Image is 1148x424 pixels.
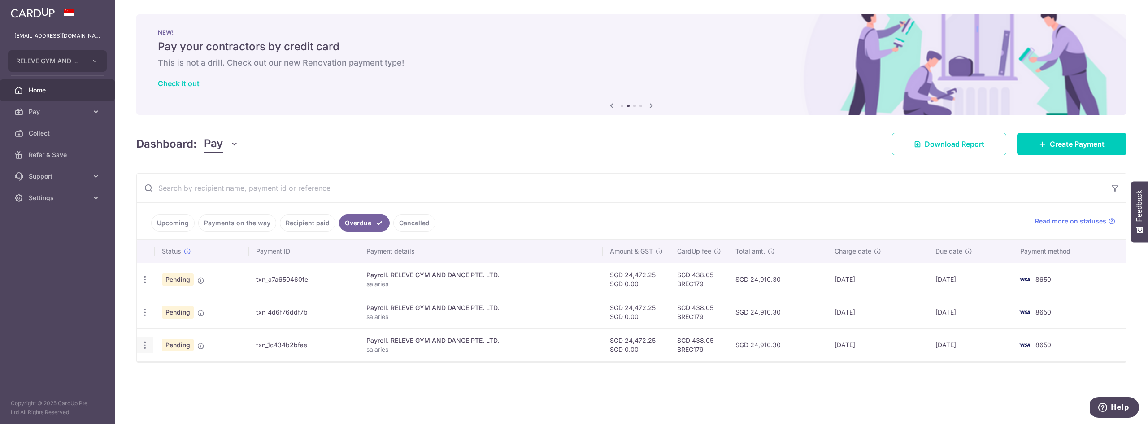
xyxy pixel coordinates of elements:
span: Total amt. [735,247,765,256]
td: SGD 24,910.30 [728,296,827,328]
button: Feedback - Show survey [1131,181,1148,242]
span: Status [162,247,181,256]
a: Recipient paid [280,214,335,232]
td: txn_a7a650460fe [249,263,359,296]
td: [DATE] [928,263,1013,296]
iframe: Opens a widget where you can find more information [1090,397,1139,420]
a: Payments on the way [198,214,276,232]
td: SGD 24,472.25 SGD 0.00 [603,296,670,328]
td: [DATE] [928,296,1013,328]
td: [DATE] [928,328,1013,361]
img: Bank Card [1016,307,1034,318]
a: Create Payment [1017,133,1126,155]
th: Payment ID [249,240,359,263]
span: Home [29,86,88,95]
span: Amount & GST [610,247,653,256]
span: Create Payment [1050,139,1105,149]
span: Charge date [835,247,871,256]
td: SGD 438.05 BREC179 [670,328,728,361]
div: Payroll. RELEVE GYM AND DANCE PTE. LTD. [366,271,596,280]
span: 8650 [1035,275,1051,283]
h6: This is not a drill. Check out our new Renovation payment type! [158,57,1105,68]
td: SGD 24,472.25 SGD 0.00 [603,328,670,361]
span: Pending [162,273,194,286]
td: [DATE] [827,263,928,296]
td: txn_4d6f76ddf7b [249,296,359,328]
span: Due date [935,247,962,256]
div: Payroll. RELEVE GYM AND DANCE PTE. LTD. [366,336,596,345]
a: Cancelled [393,214,435,232]
a: Read more on statuses [1035,217,1115,226]
span: 8650 [1035,308,1051,316]
h5: Pay your contractors by credit card [158,39,1105,54]
span: Support [29,172,88,181]
a: Check it out [158,79,200,88]
span: RELEVE GYM AND DANCE PTE. LTD. [16,57,83,66]
td: SGD 438.05 BREC179 [670,263,728,296]
th: Payment method [1013,240,1126,263]
span: Settings [29,193,88,202]
p: salaries [366,280,596,288]
td: SGD 24,910.30 [728,328,827,361]
span: Feedback [1135,190,1144,222]
span: Read more on statuses [1035,217,1106,226]
td: SGD 24,910.30 [728,263,827,296]
p: salaries [366,312,596,321]
span: Refer & Save [29,150,88,159]
td: [DATE] [827,296,928,328]
img: CardUp [11,7,55,18]
span: Collect [29,129,88,138]
a: Overdue [339,214,390,232]
p: salaries [366,345,596,354]
p: [EMAIL_ADDRESS][DOMAIN_NAME] [14,31,100,40]
h4: Dashboard: [136,136,197,152]
button: Pay [204,136,239,153]
td: [DATE] [827,328,928,361]
span: CardUp fee [677,247,711,256]
span: Pay [29,107,88,116]
span: 8650 [1035,341,1051,349]
button: RELEVE GYM AND DANCE PTE. LTD. [8,50,107,72]
a: Download Report [892,133,1006,155]
div: Payroll. RELEVE GYM AND DANCE PTE. LTD. [366,303,596,312]
td: SGD 24,472.25 SGD 0.00 [603,263,670,296]
img: Bank Card [1016,340,1034,350]
span: Pending [162,306,194,319]
td: SGD 438.05 BREC179 [670,296,728,328]
a: Upcoming [151,214,195,232]
input: Search by recipient name, payment id or reference [137,174,1105,202]
span: Download Report [925,139,984,149]
th: Payment details [359,240,603,263]
img: Bank Card [1016,274,1034,285]
p: NEW! [158,29,1105,36]
span: Pay [204,136,223,153]
img: Renovation banner [136,14,1126,115]
span: Pending [162,339,194,351]
td: txn_1c434b2bfae [249,328,359,361]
